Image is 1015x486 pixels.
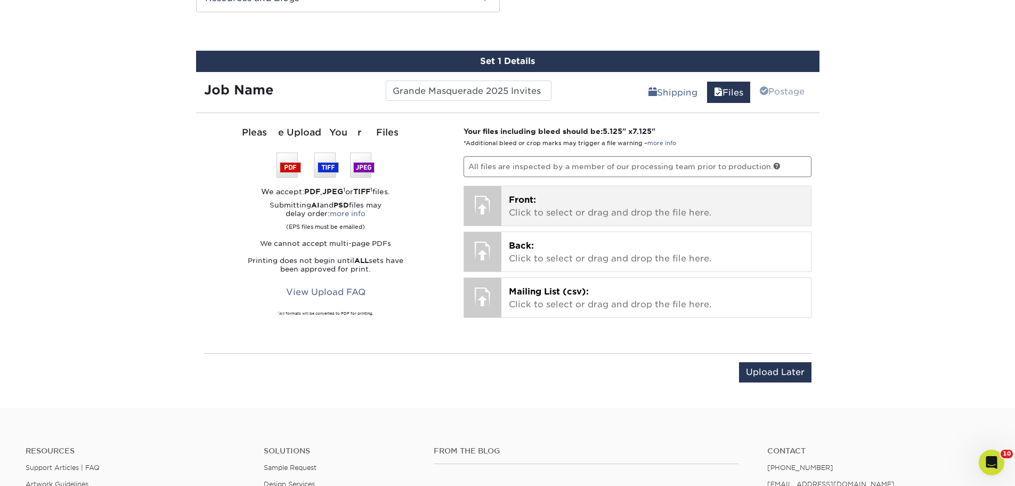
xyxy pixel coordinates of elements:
[434,447,738,456] h4: From the Blog
[642,82,704,103] a: Shipping
[767,464,833,472] a: [PHONE_NUMBER]
[353,187,370,196] strong: TIFF
[464,156,811,177] p: All files are inspected by a member of our processing team prior to production.
[509,285,803,311] p: Click to select or drag and drop the file here.
[509,195,536,205] span: Front:
[370,186,372,193] sup: 1
[464,127,655,136] strong: Your files including bleed should be: " x "
[286,218,365,231] small: (EPS files must be emailed)
[334,201,349,209] strong: PSD
[386,81,551,101] input: Enter a job name
[767,447,989,456] a: Contact
[279,282,372,302] a: View Upload FAQ
[204,82,273,98] strong: Job Name
[277,153,375,178] img: We accept: PSD, TIFF, or JPEG (JPG)
[707,82,750,103] a: Files
[354,257,369,265] strong: ALL
[3,453,91,482] iframe: Google Customer Reviews
[196,51,819,72] div: Set 1 Details
[509,240,803,265] p: Click to select or drag and drop the file here.
[330,210,366,218] a: more info
[278,311,279,314] sup: 1
[204,311,448,316] div: All formats will be converted to PDF for printing.
[343,186,345,193] sup: 1
[509,241,534,251] span: Back:
[753,81,811,102] a: Postage
[26,447,248,456] h4: Resources
[1001,450,1013,458] span: 10
[322,187,343,196] strong: JPEG
[311,201,320,209] strong: AI
[714,87,722,98] span: files
[647,140,676,147] a: more info
[204,186,448,197] div: We accept: , or files.
[304,187,320,196] strong: PDF
[204,126,448,140] div: Please Upload Your Files
[632,127,652,136] span: 7.125
[603,127,622,136] span: 5.125
[509,286,589,297] span: Mailing List (csv):
[264,464,316,472] a: Sample Request
[509,194,803,219] p: Click to select or drag and drop the file here.
[648,87,657,98] span: shipping
[264,447,418,456] h4: Solutions
[464,140,676,147] small: *Additional bleed or crop marks may trigger a file warning –
[979,450,1004,475] iframe: Intercom live chat
[204,201,448,231] p: Submitting and files may delay order:
[204,240,448,248] p: We cannot accept multi-page PDFs
[760,86,768,97] span: reviewing
[739,362,811,383] input: Upload Later
[204,257,448,274] p: Printing does not begin until sets have been approved for print.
